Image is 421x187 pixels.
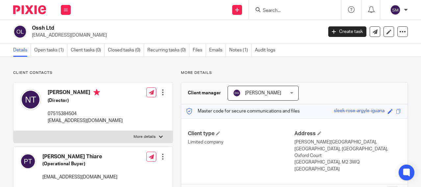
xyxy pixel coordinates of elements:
[328,26,366,37] a: Create task
[233,89,241,97] img: svg%3E
[71,44,105,57] a: Client tasks (0)
[134,134,156,140] p: More details
[209,44,226,57] a: Emails
[390,5,401,15] img: svg%3E
[294,166,401,172] p: [GEOGRAPHIC_DATA]
[13,5,46,14] img: Pixie
[32,32,318,39] p: [EMAIL_ADDRESS][DOMAIN_NAME]
[188,130,294,137] h4: Client type
[334,108,384,115] div: sleek-rose-argyle-iguana
[229,44,252,57] a: Notes (1)
[188,139,294,145] p: Limited company
[262,8,321,14] input: Search
[48,117,123,124] p: [EMAIL_ADDRESS][DOMAIN_NAME]
[186,108,300,114] p: Master code for secure communications and files
[181,70,408,76] p: More details
[245,91,281,95] span: [PERSON_NAME]
[108,44,144,57] a: Closed tasks (0)
[34,44,67,57] a: Open tasks (1)
[294,130,401,137] h4: Address
[294,139,401,159] p: [PERSON_NAME][GEOGRAPHIC_DATA], [GEOGRAPHIC_DATA], [GEOGRAPHIC_DATA], Oxford Court
[13,25,27,39] img: svg%3E
[20,89,41,110] img: svg%3E
[193,44,206,57] a: Files
[93,89,100,96] i: Primary
[42,153,117,160] h4: [PERSON_NAME] Thiare
[147,44,189,57] a: Recurring tasks (0)
[42,161,117,167] h5: (Operational Buyer)
[13,70,173,76] p: Client contacts
[13,44,31,57] a: Details
[188,90,221,96] h3: Client manager
[42,174,117,180] p: [EMAIL_ADDRESS][DOMAIN_NAME]
[255,44,279,57] a: Audit logs
[20,153,36,169] img: svg%3E
[294,159,401,166] p: [GEOGRAPHIC_DATA], M2 3WQ
[48,110,123,117] p: 07515384504
[48,97,123,104] h5: (Director)
[32,25,261,32] h2: Ossh Ltd
[48,89,123,97] h4: [PERSON_NAME]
